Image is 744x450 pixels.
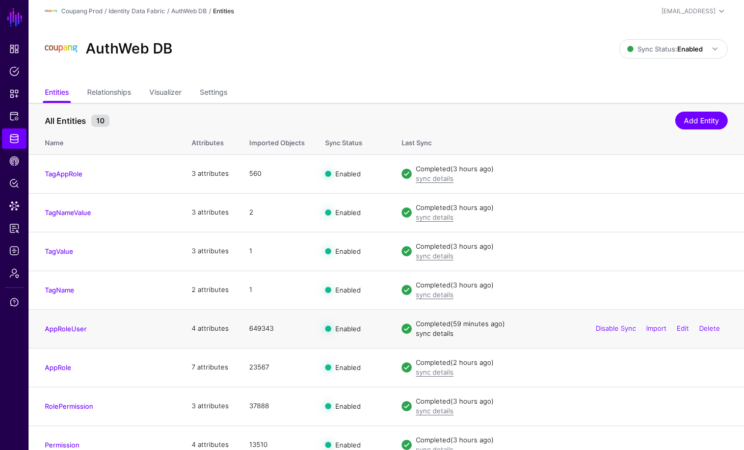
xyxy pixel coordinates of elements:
div: Completed (2 hours ago) [416,358,728,368]
td: 3 attributes [181,154,239,193]
span: Sync Status: [627,45,703,53]
span: Policies [9,66,19,76]
a: sync details [416,368,454,376]
a: AppRole [45,363,71,372]
div: Completed (3 hours ago) [416,164,728,174]
span: Snippets [9,89,19,99]
div: / [207,7,213,16]
a: Policy Lens [2,173,26,194]
td: 3 attributes [181,193,239,232]
div: Completed (3 hours ago) [416,280,728,290]
a: sync details [416,174,454,182]
a: Identity Data Fabric [2,128,26,149]
td: 37888 [239,387,315,426]
th: Last Sync [391,128,744,154]
td: 1 [239,271,315,309]
td: 3 attributes [181,232,239,271]
a: Dashboard [2,39,26,59]
span: CAEP Hub [9,156,19,166]
a: Disable Sync [596,324,636,332]
th: Sync Status [315,128,391,154]
div: Completed (3 hours ago) [416,242,728,252]
span: Enabled [335,208,361,217]
div: Completed (59 minutes ago) [416,319,728,329]
span: Policy Lens [9,178,19,189]
a: Data Lens [2,196,26,216]
th: Name [29,128,181,154]
img: svg+xml;base64,PHN2ZyBpZD0iTG9nbyIgeG1sbnM9Imh0dHA6Ly93d3cudzMub3JnLzIwMDAvc3ZnIiB3aWR0aD0iMTIxLj... [45,33,77,65]
span: Enabled [335,286,361,294]
a: Settings [200,84,227,103]
td: 4 attributes [181,309,239,348]
span: Enabled [335,325,361,333]
a: Import [646,324,667,332]
a: RolePermission [45,402,93,410]
td: 3 attributes [181,387,239,426]
a: CAEP Hub [2,151,26,171]
th: Attributes [181,128,239,154]
span: Enabled [335,441,361,449]
a: AuthWeb DB [171,7,207,15]
h2: AuthWeb DB [86,40,172,58]
a: Access Reporting [2,218,26,239]
a: Delete [699,324,720,332]
a: TagName [45,286,74,294]
span: Access Reporting [9,223,19,233]
span: Enabled [335,247,361,255]
a: sync details [416,213,454,221]
strong: Enabled [677,45,703,53]
span: Enabled [335,402,361,410]
a: AppRoleUser [45,325,87,333]
a: Identity Data Fabric [109,7,165,15]
a: Relationships [87,84,131,103]
span: Enabled [335,363,361,372]
a: Snippets [2,84,26,104]
a: Protected Systems [2,106,26,126]
div: [EMAIL_ADDRESS] [661,7,715,16]
small: 10 [91,115,110,127]
td: 2 attributes [181,271,239,309]
div: Completed (3 hours ago) [416,203,728,213]
div: / [102,7,109,16]
span: Data Lens [9,201,19,211]
a: Logs [2,241,26,261]
div: Completed (3 hours ago) [416,435,728,445]
td: 560 [239,154,315,193]
a: sync details [416,407,454,415]
a: TagValue [45,247,73,255]
div: Completed (3 hours ago) [416,396,728,407]
span: Enabled [335,170,361,178]
th: Imported Objects [239,128,315,154]
a: Policies [2,61,26,82]
td: 649343 [239,309,315,348]
td: 23567 [239,348,315,387]
a: Coupang Prod [61,7,102,15]
span: Dashboard [9,44,19,54]
a: SGNL [6,6,23,29]
td: 2 [239,193,315,232]
a: sync details [416,329,454,337]
a: TagNameValue [45,208,91,217]
a: sync details [416,252,454,260]
a: Visualizer [149,84,181,103]
a: Add Entity [675,112,728,129]
a: Entities [45,84,69,103]
a: Edit [677,324,689,332]
div: / [165,7,171,16]
td: 7 attributes [181,348,239,387]
span: Admin [9,268,19,278]
span: All Entities [42,115,89,127]
span: Logs [9,246,19,256]
a: Permission [45,441,79,449]
a: sync details [416,290,454,299]
a: Admin [2,263,26,283]
span: Support [9,297,19,307]
strong: Entities [213,7,234,15]
a: TagAppRole [45,170,83,178]
td: 1 [239,232,315,271]
span: Identity Data Fabric [9,134,19,144]
img: svg+xml;base64,PHN2ZyBpZD0iTG9nbyIgeG1sbnM9Imh0dHA6Ly93d3cudzMub3JnLzIwMDAvc3ZnIiB3aWR0aD0iMTIxLj... [45,5,57,17]
span: Protected Systems [9,111,19,121]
